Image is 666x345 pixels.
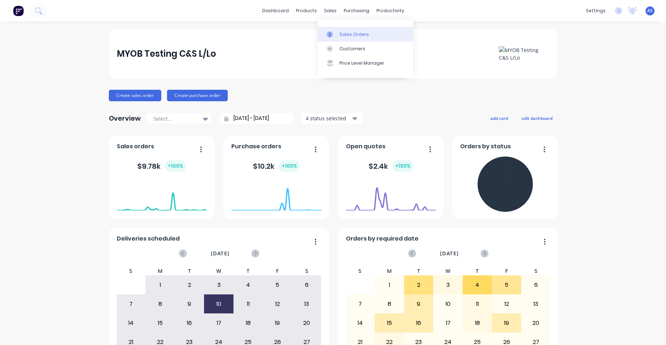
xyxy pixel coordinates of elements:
div: 3 [204,276,233,294]
div: 7 [117,295,145,313]
span: Sales orders [117,142,154,151]
div: Customers [339,46,365,52]
div: + 100 % [165,160,186,172]
div: + 100 % [279,160,300,172]
div: Price Level Manager [339,60,384,66]
div: 8 [146,295,175,313]
span: Open quotes [346,142,385,151]
div: W [433,267,463,275]
button: add card [486,113,513,123]
div: $ 2.4k [369,160,413,172]
div: 18 [463,314,492,332]
div: 14 [117,314,145,332]
span: [DATE] [440,250,459,257]
div: 6 [522,276,550,294]
div: 4 [234,276,263,294]
div: S [292,267,322,275]
div: S [521,267,551,275]
div: T [463,267,492,275]
div: 10 [434,295,462,313]
div: F [263,267,292,275]
a: Customers [318,42,413,56]
div: S [116,267,146,275]
div: 15 [375,314,404,332]
div: 18 [234,314,263,332]
div: 5 [492,276,521,294]
div: purchasing [340,5,373,16]
div: 2 [404,276,433,294]
div: 5 [263,276,292,294]
div: 1 [375,276,404,294]
a: Price Level Manager [318,56,413,70]
div: 13 [522,295,550,313]
div: 16 [175,314,204,332]
div: M [145,267,175,275]
div: 19 [492,314,521,332]
div: MYOB Testing C&S L/Lo [117,47,216,61]
div: 10 [204,295,233,313]
div: Sales Orders [339,31,369,38]
div: T [404,267,434,275]
div: $ 9.78k [137,160,186,172]
div: W [204,267,233,275]
button: Create sales order [109,90,161,101]
button: Create purchase order [167,90,228,101]
span: AS [647,8,653,14]
div: 9 [404,295,433,313]
span: Orders by status [460,142,511,151]
div: 4 status selected [306,115,351,122]
div: productivity [373,5,408,16]
a: dashboard [259,5,292,16]
div: 8 [375,295,404,313]
span: [DATE] [211,250,230,257]
div: 17 [204,314,233,332]
div: 12 [492,295,521,313]
div: S [346,267,375,275]
div: 6 [292,276,321,294]
span: Purchase orders [231,142,281,151]
div: 12 [263,295,292,313]
div: 3 [434,276,462,294]
div: 7 [346,295,375,313]
div: 17 [434,314,462,332]
button: edit dashboard [517,113,557,123]
div: F [492,267,521,275]
div: 1 [146,276,175,294]
div: 20 [292,314,321,332]
img: Factory [13,5,24,16]
span: Orders by required date [346,234,418,243]
div: 2 [175,276,204,294]
button: 4 status selected [302,113,363,124]
div: 14 [346,314,375,332]
div: 19 [263,314,292,332]
div: T [175,267,204,275]
div: settings [582,5,609,16]
div: products [292,5,320,16]
div: 15 [146,314,175,332]
div: 20 [522,314,550,332]
div: $ 10.2k [253,160,300,172]
div: + 100 % [392,160,413,172]
div: 9 [175,295,204,313]
img: MYOB Testing C&S L/Lo [499,46,549,61]
div: 16 [404,314,433,332]
div: 11 [463,295,492,313]
a: Sales Orders [318,27,413,41]
div: sales [320,5,340,16]
div: 4 [463,276,492,294]
div: 11 [234,295,263,313]
div: Overview [109,111,141,126]
div: M [375,267,404,275]
div: 13 [292,295,321,313]
div: T [233,267,263,275]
